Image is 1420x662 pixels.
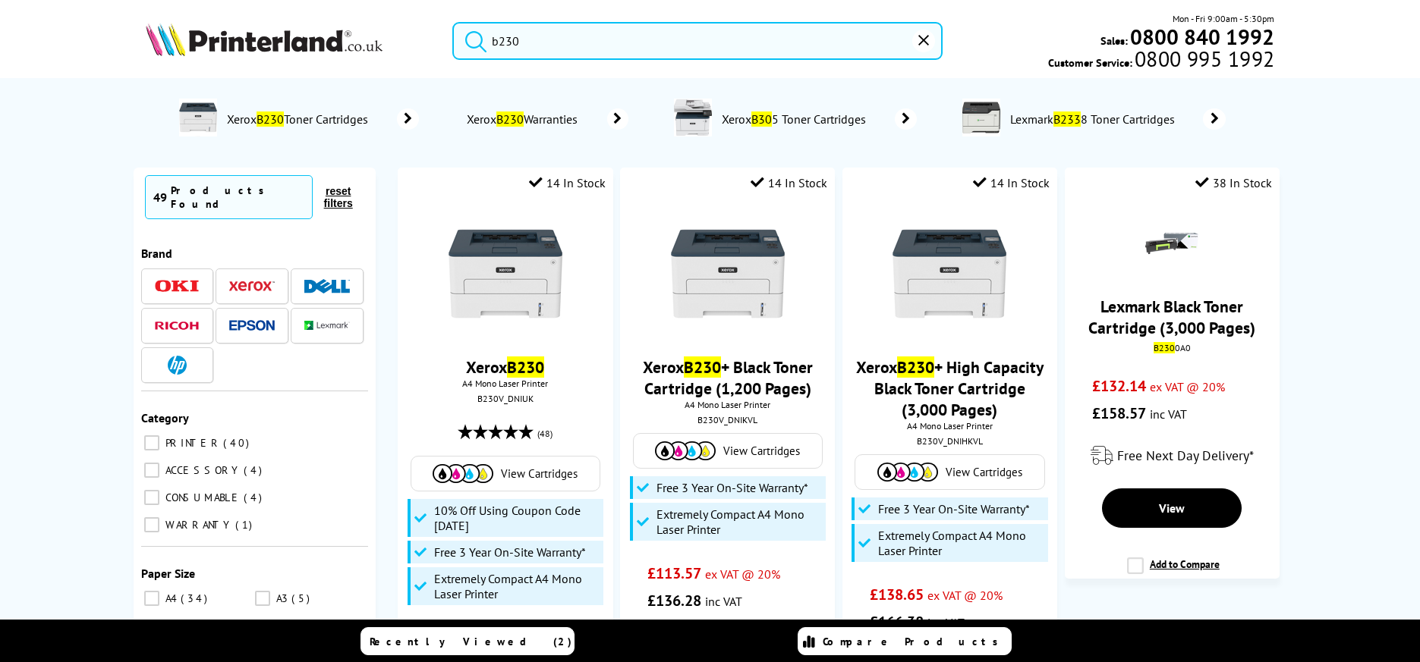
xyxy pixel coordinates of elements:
[291,591,313,605] span: 5
[141,246,172,261] span: Brand
[1127,557,1220,586] label: Add to Compare
[870,585,924,604] span: £138.65
[1195,175,1272,190] div: 38 In Stock
[719,111,872,127] span: Xerox 5 Toner Cartridges
[850,420,1050,431] span: A4 Mono Laser Printer
[1132,52,1274,66] span: 0800 995 1992
[244,491,266,504] span: 4
[656,507,822,537] span: Extremely Compact A4 Mono Laser Printer
[434,503,600,533] span: 10% Off Using Coupon Code [DATE]
[1117,447,1254,464] span: Free Next Day Delivery*
[798,627,1012,655] a: Compare Products
[370,635,572,648] span: Recently Viewed (2)
[507,356,544,378] mark: B230
[141,566,195,581] span: Paper Size
[705,566,780,582] span: ex VAT @ 20%
[655,441,716,460] img: Cartridges
[628,399,827,410] span: A4 Mono Laser Printer
[1008,99,1226,140] a: LexmarkB2338 Toner Cartridges
[154,280,200,293] img: OKI
[181,591,211,605] span: 34
[1008,111,1180,127] span: Lexmark 8 Toner Cartridges
[146,23,433,59] a: Printerland Logo
[751,111,772,127] mark: B30
[823,635,1006,648] span: Compare Products
[405,378,605,389] span: A4 Mono Laser Printer
[144,435,159,450] input: PRINTER 40
[973,175,1050,190] div: 14 In Stock
[719,99,917,140] a: XeroxB305 Toner Cartridges
[684,356,721,378] mark: B230
[464,111,584,127] span: Xerox Warranties
[162,591,179,605] span: A4
[1092,376,1146,396] span: £132.14
[1053,111,1081,127] mark: B233
[144,591,159,606] input: A4 34
[877,463,938,482] img: Cartridges
[723,444,800,458] span: View Cartridges
[146,23,383,56] img: Printerland Logo
[272,591,290,605] span: A3
[893,217,1006,331] img: Xerox-B230-Front-Main-Small.jpg
[537,419,553,448] span: (48)
[179,99,217,136] img: B230V_DNI-conspage.jpg
[153,190,167,205] span: 49
[244,463,266,477] span: 4
[225,99,419,140] a: XeroxB230Toner Cartridges
[162,491,242,504] span: CONSUMABLE
[257,111,284,127] mark: B230
[449,217,562,331] img: Xerox-B230-Front-Main-Small.jpg
[927,588,1003,603] span: ex VAT @ 20%
[643,356,813,399] a: XeroxB230+ Black Toner Cartridge (1,200 Pages)
[854,435,1046,447] div: B230V_DNIHKVL
[751,175,827,190] div: 14 In Stock
[144,490,159,505] input: CONSUMABLE 4
[631,414,823,425] div: B230V_DNIKVL
[223,436,253,450] span: 40
[1150,406,1187,422] span: inc VAT
[434,571,600,601] span: Extremely Compact A4 Mono Laser Printer
[496,111,524,127] mark: B230
[856,356,1044,420] a: XeroxB230+ High Capacity Black Toner Cartridge (3,000 Pages)
[647,591,701,610] span: £136.28
[656,480,808,495] span: Free 3 Year On-Site Warranty*
[229,281,275,291] img: Xerox
[897,356,934,378] mark: B230
[168,356,187,375] img: HP
[1173,11,1274,26] span: Mon - Fri 9:00am - 5:30pm
[304,279,350,293] img: Dell
[171,184,304,211] div: Products Found
[255,591,270,606] input: A3 5
[162,518,234,532] span: WARRANTY
[1102,488,1242,528] a: View
[674,99,712,136] img: B305V_DNIUK-conspage.jpg
[225,111,374,127] span: Xerox Toner Cartridges
[141,410,189,425] span: Category
[313,184,364,210] button: reset filters
[452,22,943,60] input: Search product or brand
[946,465,1022,479] span: View Cartridges
[1048,52,1274,70] span: Customer Service:
[878,528,1044,558] span: Extremely Compact A4 Mono Laser Printer
[1072,435,1272,477] div: modal_delivery
[501,466,578,481] span: View Cartridges
[1154,342,1175,353] mark: B230
[466,356,544,378] a: XeroxB230
[1130,23,1274,51] b: 0800 840 1992
[863,463,1036,482] a: View Cartridges
[962,99,1000,136] img: 36SC128-conspage.jpg
[229,320,275,331] img: Epson
[235,518,256,532] span: 1
[1092,403,1146,423] span: £158.57
[1145,217,1198,270] img: Lexmark-B-MB-24xx-Black-Cartridge-Small.gif
[464,108,628,130] a: XeroxB230Warranties
[162,436,222,450] span: PRINTER
[433,464,493,483] img: Cartridges
[361,627,575,655] a: Recently Viewed (2)
[641,441,814,460] a: View Cartridges
[144,463,159,478] input: ACCESSORY 4
[927,615,965,630] span: inc VAT
[1159,500,1185,516] span: View
[647,563,701,583] span: £113.57
[434,544,586,560] span: Free 3 Year On-Site Warranty*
